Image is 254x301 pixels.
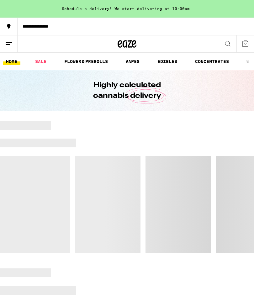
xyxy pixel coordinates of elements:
[32,58,50,65] a: SALE
[61,58,111,65] a: FLOWER & PREROLLS
[192,58,232,65] a: CONCENTRATES
[75,80,179,101] h1: Highly calculated cannabis delivery
[122,58,143,65] a: VAPES
[3,58,20,65] a: HOME
[154,58,180,65] a: EDIBLES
